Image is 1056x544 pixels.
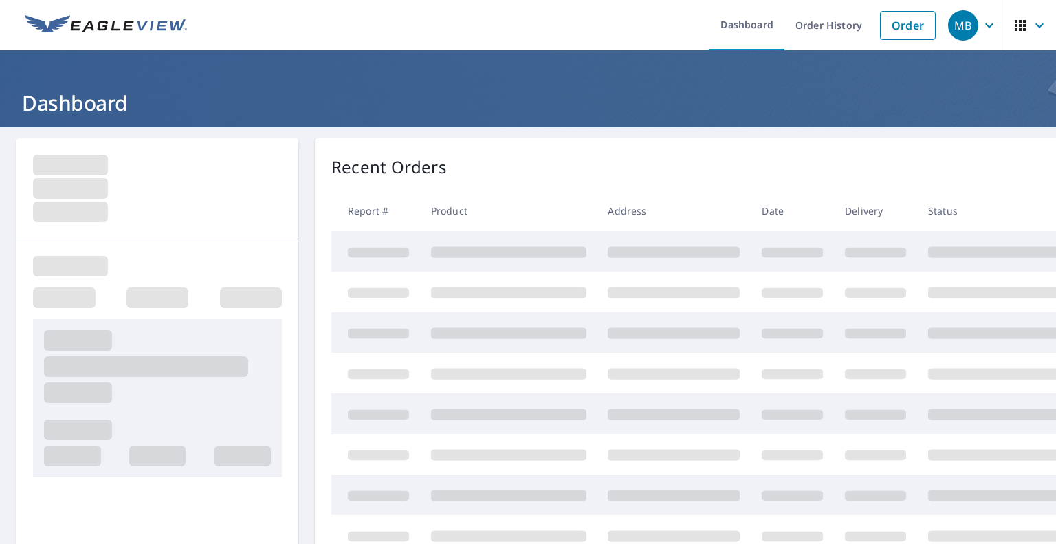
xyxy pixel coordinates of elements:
div: MB [948,10,978,41]
th: Address [597,191,751,231]
h1: Dashboard [16,89,1039,117]
a: Order [880,11,936,40]
th: Date [751,191,834,231]
p: Recent Orders [331,155,447,179]
img: EV Logo [25,15,187,36]
th: Delivery [834,191,917,231]
th: Report # [331,191,420,231]
th: Product [420,191,597,231]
